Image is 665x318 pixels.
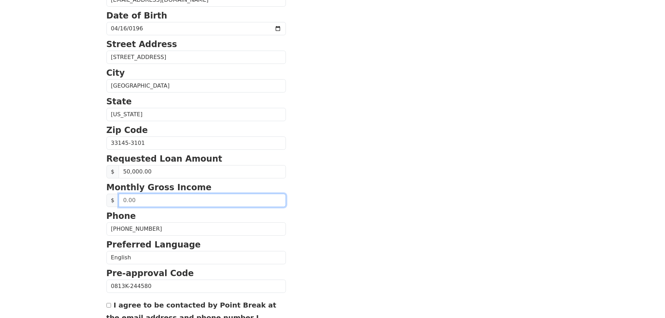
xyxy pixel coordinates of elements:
[119,194,286,207] input: 0.00
[106,136,286,150] input: Zip Code
[106,97,132,106] strong: State
[106,79,286,93] input: City
[119,165,286,178] input: Requested Loan Amount
[106,222,286,236] input: Phone
[106,280,286,293] input: Pre-approval Code
[106,181,286,194] p: Monthly Gross Income
[106,125,148,135] strong: Zip Code
[106,51,286,64] input: Street Address
[106,154,222,164] strong: Requested Loan Amount
[106,268,194,278] strong: Pre-approval Code
[106,194,119,207] span: $
[106,11,167,21] strong: Date of Birth
[106,39,177,49] strong: Street Address
[106,211,136,221] strong: Phone
[106,165,119,178] span: $
[106,240,201,250] strong: Preferred Language
[106,68,125,78] strong: City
